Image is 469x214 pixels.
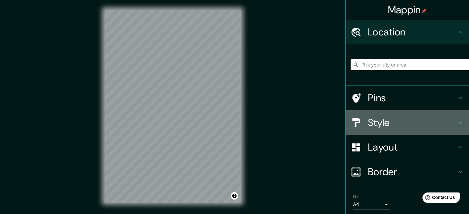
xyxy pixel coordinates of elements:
[368,92,457,104] h4: Pins
[368,116,457,129] h4: Style
[388,4,427,16] h4: Mappin
[346,159,469,184] div: Border
[368,26,457,38] h4: Location
[346,110,469,135] div: Style
[346,135,469,159] div: Layout
[231,192,238,200] button: Toggle attribution
[353,200,390,209] div: A4
[368,166,457,178] h4: Border
[353,194,360,200] label: Size
[351,59,469,70] input: Pick your city or area
[105,10,241,203] canvas: Map
[368,141,457,153] h4: Layout
[422,8,427,13] img: pin-icon.png
[346,20,469,44] div: Location
[414,190,462,207] iframe: Help widget launcher
[346,86,469,110] div: Pins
